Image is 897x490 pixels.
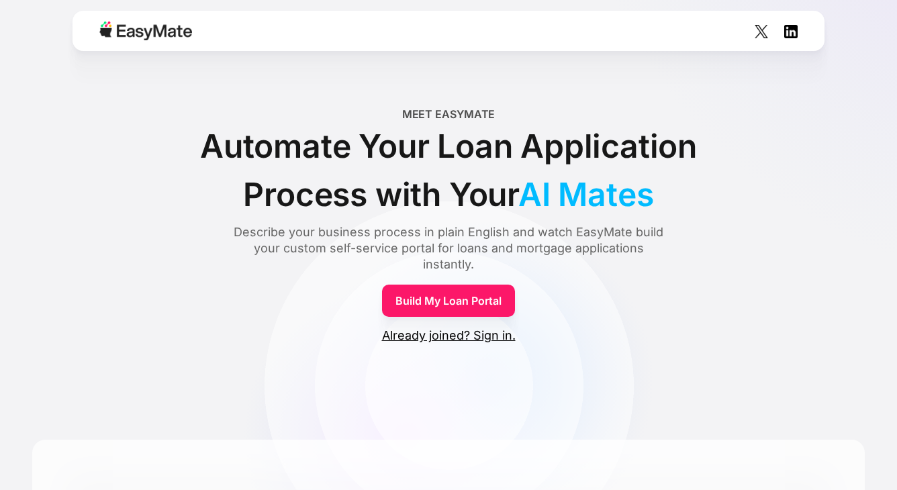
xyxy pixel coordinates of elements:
[32,273,865,344] form: Form
[402,106,495,122] div: Meet EasyMate
[382,328,516,344] a: Already joined? Sign in.
[784,25,798,38] img: Social Icon
[518,175,653,214] span: AI Mates
[146,122,751,219] div: Automate Your Loan Application Process with Your
[230,224,667,273] div: Describe your business process in plain English and watch EasyMate build your custom self-service...
[99,21,192,40] img: Easymate logo
[382,285,515,317] a: Build My Loan Portal
[755,25,768,38] img: Social Icon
